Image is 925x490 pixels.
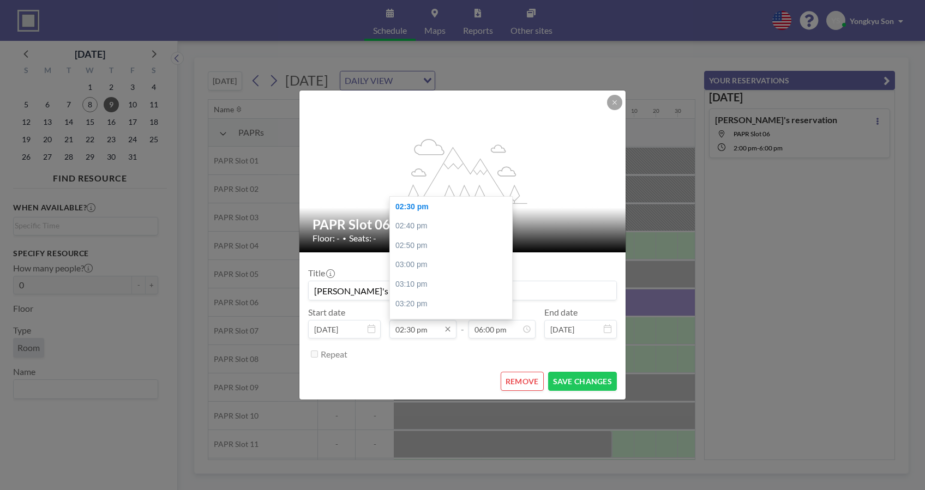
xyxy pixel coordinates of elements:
[349,233,376,244] span: Seats: -
[390,294,519,314] div: 03:20 pm
[390,197,519,217] div: 02:30 pm
[399,138,527,203] g: flex-grow: 1.2;
[390,313,519,333] div: 03:30 pm
[343,234,346,243] span: •
[544,307,578,318] label: End date
[548,372,617,391] button: SAVE CHANGES
[390,216,519,236] div: 02:40 pm
[313,233,340,244] span: Floor: -
[313,216,614,233] h2: PAPR Slot 06
[461,311,464,335] span: -
[308,307,345,318] label: Start date
[309,281,616,300] input: (No title)
[321,349,347,360] label: Repeat
[390,236,519,256] div: 02:50 pm
[390,255,519,275] div: 03:00 pm
[390,275,519,294] div: 03:10 pm
[308,268,334,279] label: Title
[501,372,544,391] button: REMOVE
